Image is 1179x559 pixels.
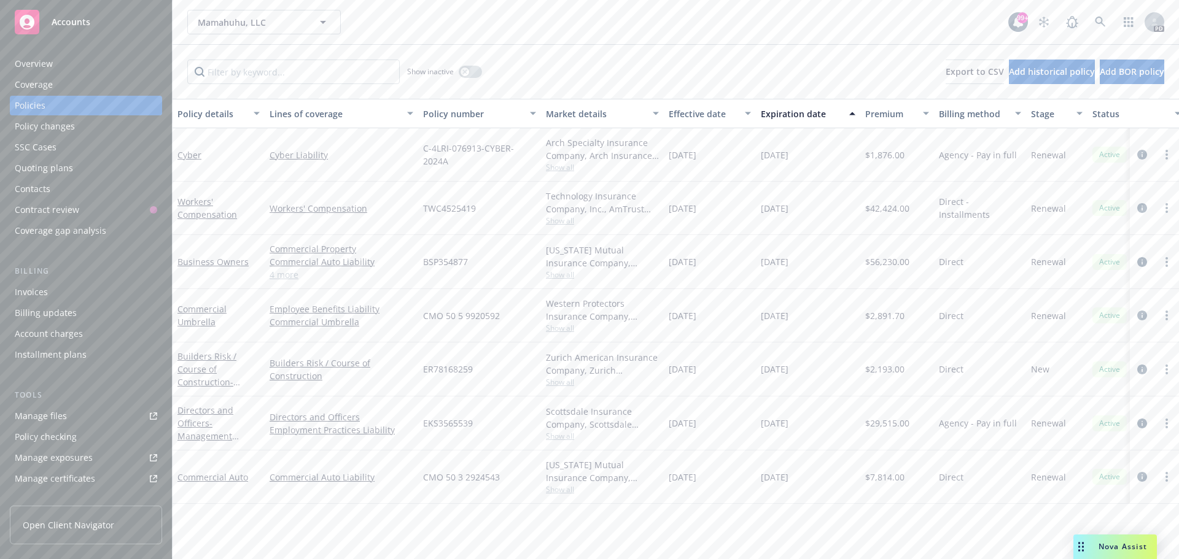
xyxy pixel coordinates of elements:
a: Installment plans [10,345,162,364]
button: Nova Assist [1073,534,1157,559]
div: Billing method [939,107,1008,120]
span: [DATE] [669,148,696,161]
span: Renewal [1031,309,1066,322]
a: Accounts [10,5,162,39]
span: $2,193.00 [865,363,905,376]
div: Market details [546,107,645,120]
span: $29,515.00 [865,417,909,430]
input: Filter by keyword... [187,60,400,84]
a: Report a Bug [1060,10,1084,34]
a: more [1159,308,1174,323]
div: Lines of coverage [270,107,400,120]
a: Account charges [10,324,162,344]
button: Stage [1026,99,1088,128]
span: Nova Assist [1099,541,1147,552]
span: Active [1097,149,1122,160]
div: 99+ [1017,12,1028,23]
span: [DATE] [669,471,696,484]
a: Manage certificates [10,469,162,488]
span: Mamahuhu, LLC [198,16,304,29]
span: Show all [546,162,659,172]
a: Switch app [1116,10,1141,34]
div: Manage certificates [15,469,95,488]
span: Show all [546,215,659,226]
span: [DATE] [761,471,788,484]
button: Add historical policy [1009,60,1095,84]
span: Renewal [1031,255,1066,268]
span: Active [1097,310,1122,321]
a: Policy checking [10,427,162,447]
a: Contacts [10,179,162,199]
div: Invoices [15,282,48,302]
a: Overview [10,54,162,74]
span: CMO 50 3 2924543 [423,471,500,484]
span: [DATE] [761,363,788,376]
a: more [1159,201,1174,215]
button: Export to CSV [946,60,1004,84]
span: Active [1097,418,1122,429]
span: Show all [546,269,659,280]
a: Coverage gap analysis [10,221,162,241]
div: Premium [865,107,916,120]
button: Billing method [934,99,1026,128]
a: circleInformation [1135,201,1150,215]
div: [US_STATE] Mutual Insurance Company, [US_STATE] Mutual Insurance [546,458,659,484]
span: - Management Liability [177,417,239,455]
div: Status [1092,107,1167,120]
div: Manage BORs [15,490,72,509]
span: Active [1097,364,1122,375]
div: Account charges [15,324,83,344]
div: Manage files [15,406,67,426]
a: Directors and Officers [270,411,413,423]
a: Quoting plans [10,158,162,178]
a: Manage files [10,406,162,426]
button: Effective date [664,99,756,128]
a: more [1159,469,1174,484]
a: circleInformation [1135,147,1150,162]
span: Export to CSV [946,66,1004,77]
div: Arch Specialty Insurance Company, Arch Insurance Company, Amwins [546,136,659,162]
span: Add historical policy [1009,66,1095,77]
span: Active [1097,471,1122,482]
span: Accounts [52,17,90,27]
span: CMO 50 5 9920592 [423,309,500,322]
span: Active [1097,202,1122,214]
span: EKS3565539 [423,417,473,430]
a: Employee Benefits Liability [270,303,413,315]
span: [DATE] [669,255,696,268]
div: Manage exposures [15,448,93,468]
span: [DATE] [669,309,696,322]
a: Commercial Auto Liability [270,255,413,268]
a: Manage exposures [10,448,162,468]
div: Scottsdale Insurance Company, Scottsdale Insurance Company (Nationwide), Amwins [546,405,659,431]
div: Policy changes [15,117,75,136]
span: Show all [546,323,659,333]
span: New [1031,363,1049,376]
a: 4 more [270,268,413,281]
div: Coverage gap analysis [15,221,106,241]
span: [DATE] [761,255,788,268]
span: [DATE] [669,363,696,376]
a: Commercial Umbrella [177,303,227,328]
a: circleInformation [1135,308,1150,323]
span: C-4LRI-076913-CYBER-2024A [423,142,536,168]
span: Direct [939,255,963,268]
a: more [1159,416,1174,431]
div: Technology Insurance Company, Inc., AmTrust Financial Services [546,190,659,215]
button: Mamahuhu, LLC [187,10,341,34]
a: Workers' Compensation [270,202,413,215]
div: [US_STATE] Mutual Insurance Company, [US_STATE] Mutual Insurance [546,244,659,269]
span: $42,424.00 [865,202,909,215]
span: Show all [546,431,659,441]
span: Show all [546,377,659,387]
div: Policy number [423,107,523,120]
a: Billing updates [10,303,162,323]
button: Add BOR policy [1100,60,1164,84]
span: [DATE] [761,309,788,322]
div: Installment plans [15,345,87,364]
a: Builders Risk / Course of Construction [270,357,413,382]
a: Commercial Auto [177,471,248,483]
div: Zurich American Insurance Company, Zurich Insurance Group, [GEOGRAPHIC_DATA] Assure/[GEOGRAPHIC_D... [546,351,659,377]
a: Workers' Compensation [177,196,237,220]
